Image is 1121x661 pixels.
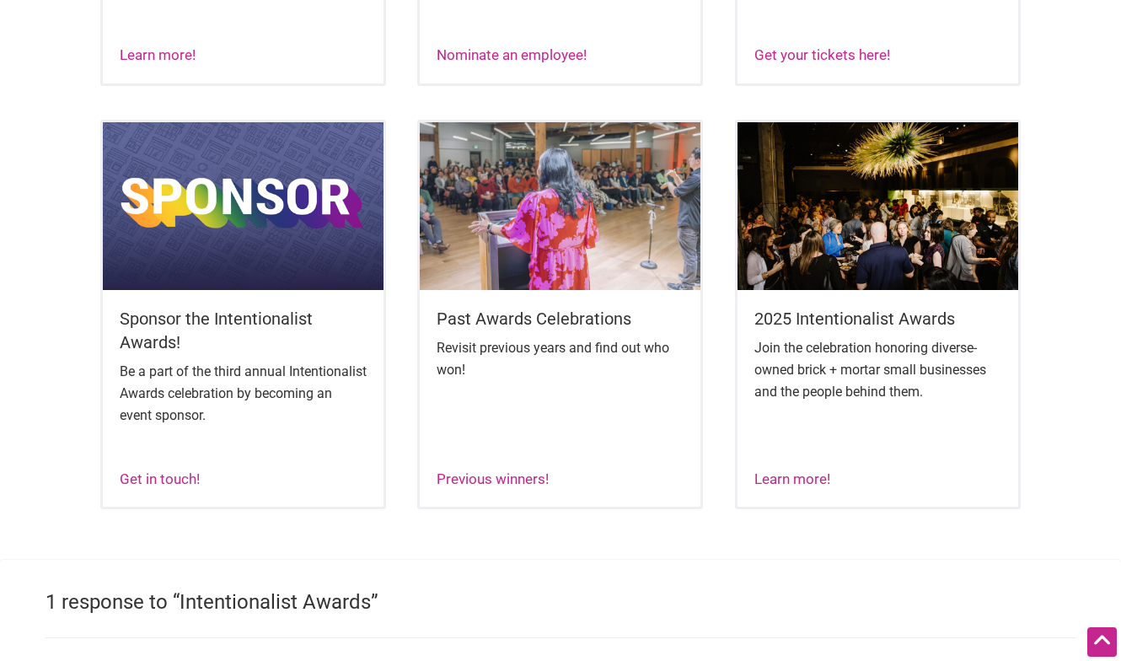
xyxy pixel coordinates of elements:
h2: 1 response to “Intentionalist Awards” [46,588,1075,617]
a: Learn more! [120,46,196,63]
p: Revisit previous years and find out who won! [437,337,684,380]
p: Be a part of the third annual Intentionalist Awards celebration by becoming an event sponsor. [120,361,367,426]
h5: Sponsor the Intentionalist Awards! [120,307,367,354]
a: Previous winners! [437,470,549,487]
a: Nominate an employee! [437,46,587,63]
h5: 2025 Intentionalist Awards [754,307,1001,330]
a: Get your tickets here! [754,46,890,63]
p: Join the celebration honoring diverse-owned brick + mortar small businesses and the people behind... [754,337,1001,402]
a: Learn more! [754,470,830,487]
div: Scroll Back to Top [1087,627,1117,657]
h5: Past Awards Celebrations [437,307,684,330]
a: Get in touch! [120,470,200,487]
